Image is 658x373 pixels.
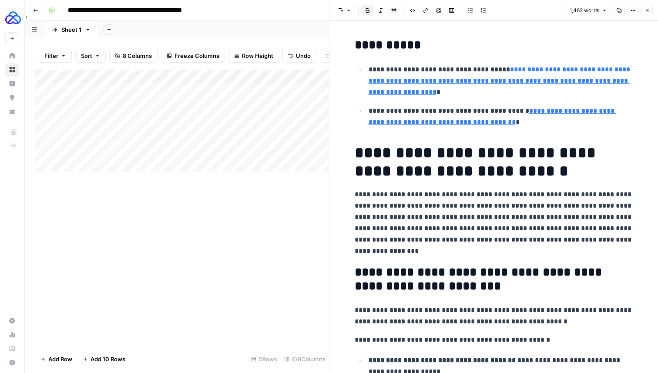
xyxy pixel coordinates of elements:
a: Opportunities [5,91,19,104]
span: Add 10 Rows [91,355,125,363]
span: Sort [81,51,92,60]
span: 1,462 words [570,7,599,14]
a: Learning Hub [5,342,19,356]
span: Row Height [242,51,273,60]
div: 6/8 Columns [281,352,329,366]
button: Sort [75,49,106,63]
a: Your Data [5,104,19,118]
button: Workspace: AUQ [5,7,19,29]
button: Add Row [35,352,77,366]
a: Settings [5,314,19,328]
a: Sheet 1 [44,21,98,38]
span: Freeze Columns [175,51,219,60]
button: 1,462 words [566,5,611,16]
button: Add 10 Rows [77,352,131,366]
button: Freeze Columns [161,49,225,63]
button: Filter [39,49,72,63]
img: AUQ Logo [5,10,21,26]
button: Row Height [228,49,279,63]
button: Help + Support [5,356,19,370]
a: Insights [5,77,19,91]
span: Undo [296,51,311,60]
span: Add Row [48,355,72,363]
a: Browse [5,63,19,77]
span: 8 Columns [123,51,152,60]
a: Usage [5,328,19,342]
button: 8 Columns [109,49,158,63]
div: 5 Rows [248,352,281,366]
div: Sheet 1 [61,25,81,34]
button: Undo [282,49,316,63]
a: Home [5,49,19,63]
span: Filter [44,51,58,60]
